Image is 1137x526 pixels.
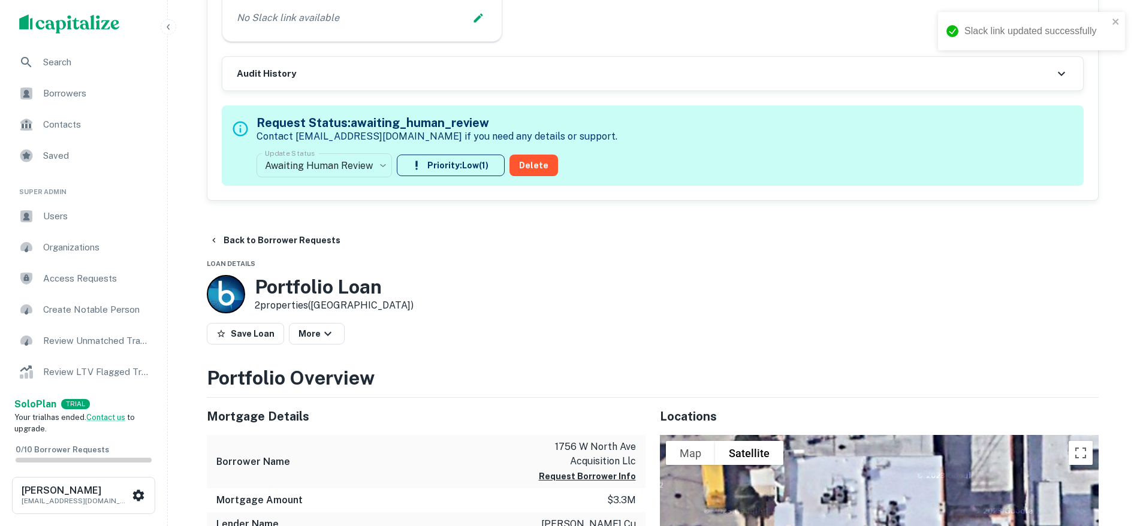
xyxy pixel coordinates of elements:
a: Saved [10,141,158,170]
a: Review LTV Flagged Transactions [10,358,158,386]
iframe: Chat Widget [1077,430,1137,488]
a: Access Requests [10,264,158,293]
a: Borrowers [10,79,158,108]
button: Save Loan [207,323,284,344]
span: Search [43,55,150,69]
button: Priority:Low(1) [397,155,505,176]
img: capitalize-logo.png [19,14,120,34]
div: TRIAL [61,399,90,409]
p: 1756 w north ave acquisition llc [528,440,636,468]
button: Delete [509,155,558,176]
button: Edit Slack Link [469,9,487,27]
span: Organizations [43,240,150,255]
strong: Solo Plan [14,398,56,410]
a: Create Notable Person [10,295,158,324]
button: Show satellite imagery [715,441,783,465]
button: Show street map [666,441,715,465]
h6: [PERSON_NAME] [22,486,129,495]
label: Update Status [265,148,315,158]
button: Back to Borrower Requests [204,229,345,251]
button: [PERSON_NAME][EMAIL_ADDRESS][DOMAIN_NAME] [12,477,155,514]
p: 2 properties ([GEOGRAPHIC_DATA]) [255,298,414,313]
h5: Locations [660,407,1099,425]
a: Contact us [86,413,125,422]
a: Users [10,202,158,231]
button: Request Borrower Info [539,469,636,483]
a: Review Unmatched Transactions [10,327,158,355]
span: Borrowers [43,86,150,101]
h3: Portfolio Loan [255,276,414,298]
div: Slack link updated successfully [964,24,1108,38]
p: $3.3m [607,493,636,507]
h3: Portfolio Overview [207,364,1099,392]
button: Toggle fullscreen view [1069,441,1093,465]
h6: Borrower Name [216,455,290,469]
span: Access Requests [43,271,150,286]
a: Search [10,48,158,77]
h6: Mortgage Amount [216,493,303,507]
li: Super Admin [10,173,158,202]
span: Your trial has ended. to upgrade. [14,413,135,434]
p: No Slack link available [237,11,339,25]
a: Contacts [10,110,158,139]
h5: Request Status: awaiting_human_review [257,114,617,132]
a: Lender Admin View [10,389,158,418]
span: Create Notable Person [43,303,150,317]
h6: Audit History [237,67,296,81]
a: SoloPlan [14,397,56,412]
span: 0 / 10 Borrower Requests [16,445,109,454]
p: [EMAIL_ADDRESS][DOMAIN_NAME] [22,495,129,506]
h5: Mortgage Details [207,407,646,425]
a: Organizations [10,233,158,262]
span: Loan Details [207,260,255,267]
span: Contacts [43,117,150,132]
button: More [289,323,345,344]
p: Contact [EMAIL_ADDRESS][DOMAIN_NAME] if you need any details or support. [257,129,617,144]
span: Review Unmatched Transactions [43,334,150,348]
span: Review LTV Flagged Transactions [43,365,150,379]
div: Awaiting Human Review [257,149,392,182]
button: close [1112,17,1120,28]
span: Users [43,209,150,223]
span: Saved [43,149,150,163]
